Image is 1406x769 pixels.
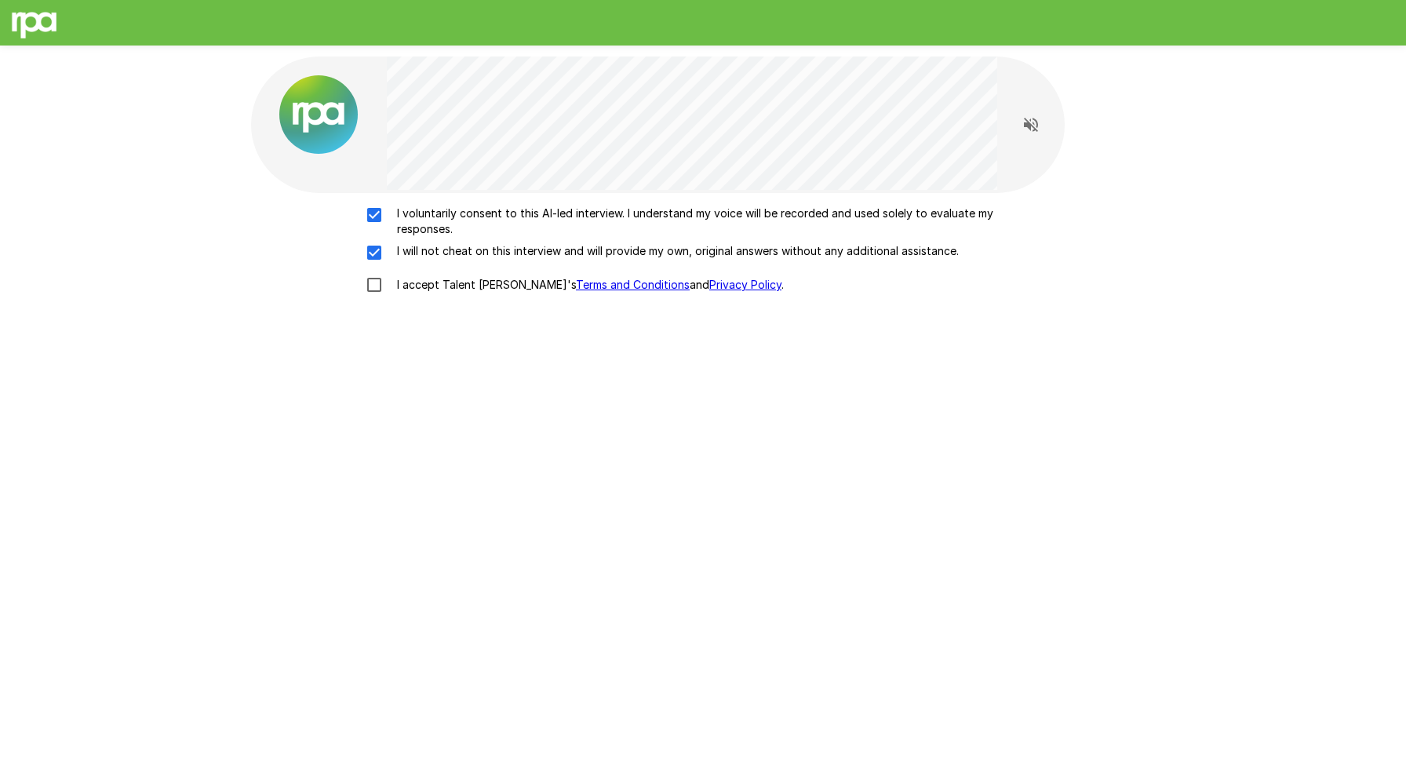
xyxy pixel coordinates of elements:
[576,278,690,291] a: Terms and Conditions
[709,278,781,291] a: Privacy Policy
[279,75,358,154] img: new%2520logo%2520(1).png
[1015,109,1047,140] button: Read questions aloud
[391,243,959,259] p: I will not cheat on this interview and will provide my own, original answers without any addition...
[391,206,1048,237] p: I voluntarily consent to this AI-led interview. I understand my voice will be recorded and used s...
[391,277,784,293] p: I accept Talent [PERSON_NAME]'s and .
